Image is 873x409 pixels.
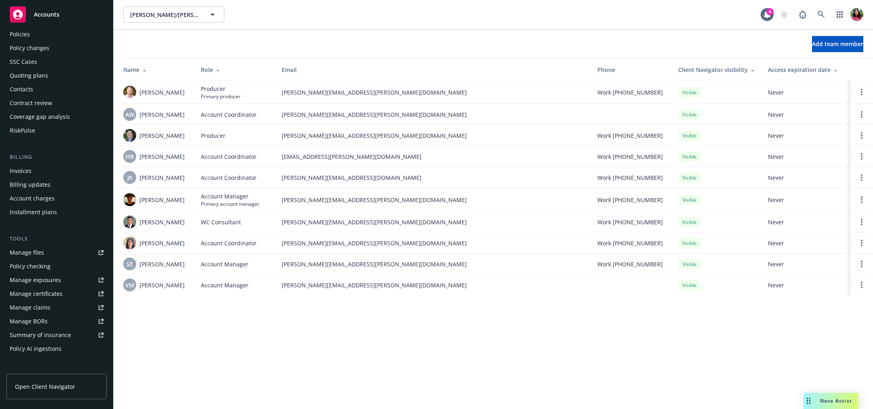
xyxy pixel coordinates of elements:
[139,110,185,119] span: [PERSON_NAME]
[597,196,663,204] span: Work [PHONE_NUMBER]
[678,217,701,227] div: Visible
[768,239,844,247] span: Never
[10,124,35,137] div: RiskPulse
[597,260,663,268] span: Work [PHONE_NUMBER]
[139,131,185,140] span: [PERSON_NAME]
[139,173,185,182] span: [PERSON_NAME]
[768,196,844,204] span: Never
[201,131,226,140] span: Producer
[857,173,867,182] a: Open options
[282,239,584,247] span: [PERSON_NAME][EMAIL_ADDRESS][PERSON_NAME][DOMAIN_NAME]
[201,65,269,74] div: Role
[130,11,200,19] span: [PERSON_NAME]/[PERSON_NAME] Construction, Inc.
[125,110,134,119] span: AW
[768,88,844,97] span: Never
[125,281,134,289] span: VM
[123,193,136,206] img: photo
[768,152,844,161] span: Never
[6,274,107,287] span: Manage exposures
[6,178,107,191] a: Billing updates
[776,6,792,23] a: Start snowing
[201,260,249,268] span: Account Manager
[123,86,136,99] img: photo
[15,382,75,391] span: Open Client Navigator
[282,152,584,161] span: [EMAIL_ADDRESS][PERSON_NAME][DOMAIN_NAME]
[857,217,867,227] a: Open options
[201,110,257,119] span: Account Coordinator
[201,218,241,226] span: WC Consultant
[597,65,665,74] div: Phone
[6,55,107,68] a: SSC Cases
[10,315,48,328] div: Manage BORs
[10,287,63,300] div: Manage certificates
[139,260,185,268] span: [PERSON_NAME]
[768,131,844,140] span: Never
[123,65,188,74] div: Name
[10,97,52,110] div: Contract review
[6,164,107,177] a: Invoices
[139,281,185,289] span: [PERSON_NAME]
[857,110,867,119] a: Open options
[282,218,584,226] span: [PERSON_NAME][EMAIL_ADDRESS][PERSON_NAME][DOMAIN_NAME]
[857,152,867,161] a: Open options
[10,329,71,342] div: Summary of insurance
[678,280,701,290] div: Visible
[6,246,107,259] a: Manage files
[857,195,867,204] a: Open options
[768,218,844,226] span: Never
[6,315,107,328] a: Manage BORs
[127,173,133,182] span: JK
[201,239,257,247] span: Account Coordinator
[768,260,844,268] span: Never
[139,239,185,247] span: [PERSON_NAME]
[282,88,584,97] span: [PERSON_NAME][EMAIL_ADDRESS][PERSON_NAME][DOMAIN_NAME]
[597,152,663,161] span: Work [PHONE_NUMBER]
[6,3,107,26] a: Accounts
[597,173,663,182] span: Work [PHONE_NUMBER]
[126,152,134,161] span: HB
[768,173,844,182] span: Never
[812,40,863,48] span: Add team member
[812,36,863,52] button: Add team member
[832,6,848,23] a: Switch app
[282,196,584,204] span: [PERSON_NAME][EMAIL_ADDRESS][PERSON_NAME][DOMAIN_NAME]
[282,173,584,182] span: [PERSON_NAME][EMAIL_ADDRESS][DOMAIN_NAME]
[766,8,774,15] div: 4
[282,110,584,119] span: [PERSON_NAME][EMAIL_ADDRESS][PERSON_NAME][DOMAIN_NAME]
[6,287,107,300] a: Manage certificates
[10,206,57,219] div: Installment plans
[201,200,259,207] span: Primary account manager
[6,83,107,96] a: Contacts
[10,301,51,314] div: Manage claims
[201,281,249,289] span: Account Manager
[34,11,59,18] span: Accounts
[10,110,70,123] div: Coverage gap analysis
[10,260,51,273] div: Policy checking
[597,239,663,247] span: Work [PHONE_NUMBER]
[813,6,829,23] a: Search
[201,173,257,182] span: Account Coordinator
[597,218,663,226] span: Work [PHONE_NUMBER]
[123,236,136,249] img: photo
[127,260,133,268] span: SE
[795,6,811,23] a: Report a Bug
[857,87,867,97] a: Open options
[768,281,844,289] span: Never
[597,131,663,140] span: Work [PHONE_NUMBER]
[201,93,240,100] span: Primary producer
[6,153,107,161] div: Billing
[803,393,858,409] button: Nova Assist
[282,260,584,268] span: [PERSON_NAME][EMAIL_ADDRESS][PERSON_NAME][DOMAIN_NAME]
[6,97,107,110] a: Contract review
[6,192,107,205] a: Account charges
[10,55,37,68] div: SSC Cases
[678,259,701,269] div: Visible
[6,301,107,314] a: Manage claims
[6,329,107,342] a: Summary of insurance
[850,8,863,21] img: photo
[123,6,224,23] button: [PERSON_NAME]/[PERSON_NAME] Construction, Inc.
[123,129,136,142] img: photo
[139,218,185,226] span: [PERSON_NAME]
[282,65,584,74] div: Email
[857,131,867,140] a: Open options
